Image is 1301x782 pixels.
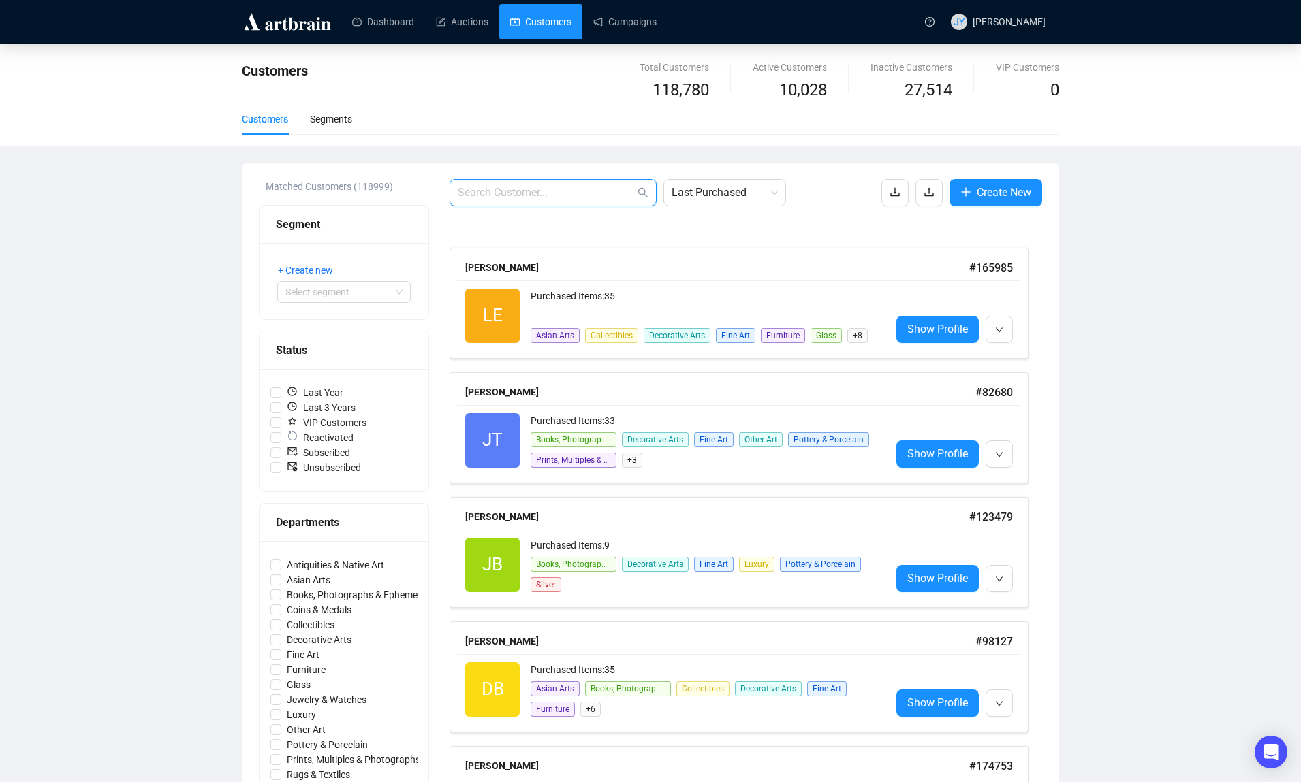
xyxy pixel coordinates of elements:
span: Decorative Arts [622,557,689,572]
span: Last Purchased [672,180,778,206]
span: # 123479 [969,510,1013,523]
span: Subscribed [281,445,356,460]
div: Active Customers [753,60,827,75]
span: Rugs & Textiles [281,767,356,782]
span: Pottery & Porcelain [780,557,861,572]
span: Asian Arts [531,681,580,696]
span: Show Profile [907,321,968,338]
span: JT [482,426,503,454]
div: Segment [276,216,412,233]
span: 0 [1050,80,1059,99]
span: Furniture [761,328,805,343]
span: LE [483,302,503,329]
a: Show Profile [896,689,979,717]
span: Collectibles [281,617,340,632]
span: Furniture [531,702,575,717]
span: Decorative Arts [281,632,357,647]
span: + 8 [847,328,868,343]
span: + 3 [622,453,642,468]
span: + Create new [278,263,333,278]
span: JB [482,551,503,579]
span: # 165985 [969,261,1013,274]
a: Campaigns [593,4,657,39]
span: Glass [811,328,842,343]
span: Books, Photographs & Ephemera [531,432,616,447]
span: JY [954,14,965,29]
span: Fine Art [694,557,734,572]
span: 10,028 [779,78,827,103]
div: Open Intercom Messenger [1255,736,1287,768]
span: Books, Photographs & Ephemera [585,681,671,696]
span: Prints, Multiples & Photographs [531,453,616,468]
span: Coins & Medals [281,602,357,617]
a: Show Profile [896,316,979,343]
div: Total Customers [640,60,709,75]
img: logo [242,11,333,33]
span: Customers [242,63,308,79]
a: Dashboard [352,4,414,39]
span: + 6 [580,702,601,717]
button: + Create new [277,259,344,281]
div: [PERSON_NAME] [465,260,969,275]
a: [PERSON_NAME]#82680JTPurchased Items:33Books, Photographs & EphemeraDecorative ArtsFine ArtOther ... [450,372,1042,483]
span: Collectibles [676,681,730,696]
a: Show Profile [896,440,979,468]
span: down [995,451,1003,459]
span: # 98127 [975,635,1013,648]
div: Purchased Items: 9 [531,538,880,555]
span: question-circle [925,17,935,27]
span: Asian Arts [281,572,336,587]
span: upload [924,186,935,197]
span: Pottery & Porcelain [788,432,869,447]
span: # 82680 [975,386,1013,399]
span: # 174753 [969,760,1013,772]
span: Furniture [281,662,331,677]
div: [PERSON_NAME] [465,509,969,524]
span: Other Art [739,432,783,447]
span: Reactivated [281,430,359,445]
span: VIP Customers [281,415,372,430]
span: down [995,700,1003,708]
span: Fine Art [807,681,847,696]
input: Search Customer... [458,184,635,201]
span: download [890,186,900,197]
span: Show Profile [907,694,968,711]
a: [PERSON_NAME]#123479JBPurchased Items:9Books, Photographs & EphemeraDecorative ArtsFine ArtLuxury... [450,497,1042,608]
div: Departments [276,514,412,531]
span: Show Profile [907,570,968,587]
span: Books, Photographs & Ephemera [531,557,616,572]
span: Fine Art [694,432,734,447]
span: Books, Photographs & Ephemera [281,587,432,602]
div: Matched Customers (118999) [266,179,429,194]
a: [PERSON_NAME]#98127DBPurchased Items:35Asian ArtsBooks, Photographs & EphemeraCollectiblesDecorat... [450,621,1042,732]
div: Purchased Items: 35 [531,662,880,679]
span: Asian Arts [531,328,580,343]
span: down [995,575,1003,583]
span: 118,780 [653,78,709,103]
span: Unsubscribed [281,460,366,475]
span: [PERSON_NAME] [973,16,1046,27]
span: Show Profile [907,445,968,462]
span: Pottery & Porcelain [281,737,373,752]
span: Glass [281,677,316,692]
div: VIP Customers [996,60,1059,75]
div: [PERSON_NAME] [465,634,975,649]
span: Last 3 Years [281,400,361,415]
div: [PERSON_NAME] [465,758,969,773]
div: Segments [310,112,352,127]
div: Customers [242,112,288,127]
span: Collectibles [585,328,638,343]
span: Antiquities & Native Art [281,557,390,572]
a: [PERSON_NAME]#165985LEPurchased Items:35Asian ArtsCollectiblesDecorative ArtsFine ArtFurnitureGla... [450,248,1042,359]
a: Auctions [436,4,488,39]
span: Silver [531,577,561,592]
span: search [638,187,648,198]
span: Last Year [281,385,349,400]
span: DB [482,675,504,703]
span: Other Art [281,722,331,737]
span: Decorative Arts [735,681,802,696]
span: Create New [977,184,1031,201]
span: Luxury [281,707,322,722]
div: [PERSON_NAME] [465,385,975,400]
span: Jewelry & Watches [281,692,372,707]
